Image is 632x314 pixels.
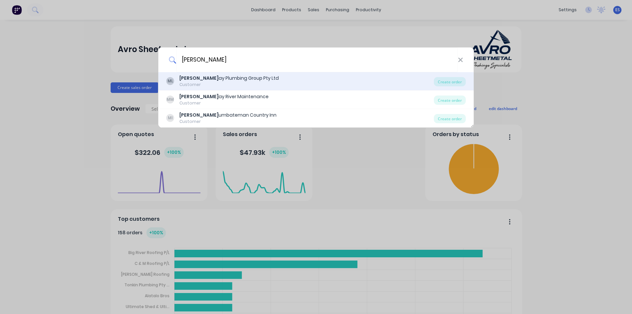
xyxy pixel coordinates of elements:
div: Create order [434,77,466,86]
div: ay River Maintenance [179,93,269,100]
div: Create order [434,114,466,123]
b: [PERSON_NAME] [179,93,219,100]
div: MM [166,96,174,103]
div: Customer [179,119,276,125]
div: Customer [179,82,279,88]
div: MI [166,114,174,122]
div: umbateman Country Inn [179,112,276,119]
div: Customer [179,100,269,106]
b: [PERSON_NAME] [179,75,219,81]
div: ay Plumbing Group Pty Ltd [179,75,279,82]
div: Create order [434,96,466,105]
b: [PERSON_NAME] [179,112,219,118]
div: ML [166,77,174,85]
input: Enter a customer name to create a new order... [176,47,458,72]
